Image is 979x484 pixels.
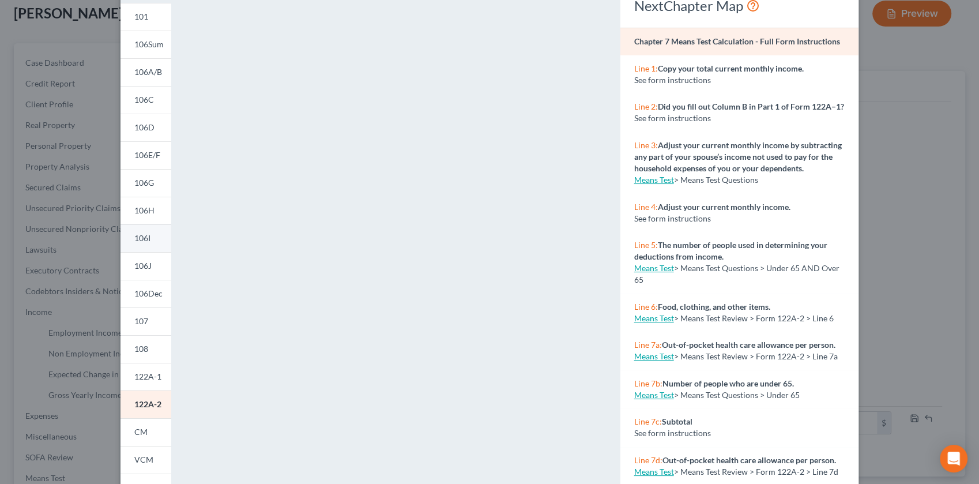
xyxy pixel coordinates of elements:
a: Means Test [634,313,674,323]
span: Line 5: [634,240,658,250]
span: See form instructions [634,428,711,438]
a: 108 [121,335,171,363]
a: 107 [121,307,171,335]
strong: Copy your total current monthly income. [658,63,804,73]
span: 122A-1 [134,372,161,381]
strong: Out-of-pocket health care allowance per person. [662,340,835,350]
span: See form instructions [634,75,711,85]
span: 108 [134,344,148,354]
span: CM [134,427,148,437]
div: Open Intercom Messenger [940,445,967,472]
strong: The number of people used in determining your deductions from income. [634,240,827,261]
span: VCM [134,455,153,464]
span: 106J [134,261,152,271]
a: 106E/F [121,141,171,169]
a: Means Test [634,390,674,400]
a: 106D [121,114,171,141]
span: 106C [134,95,154,104]
a: Means Test [634,351,674,361]
strong: Food, clothing, and other items. [658,302,770,312]
span: Line 7d: [634,455,662,465]
span: Line 6: [634,302,658,312]
strong: Adjust your current monthly income. [658,202,790,212]
span: 107 [134,316,148,326]
a: Means Test [634,467,674,477]
a: Means Test [634,263,674,273]
span: > Means Test Questions [674,175,758,185]
span: See form instructions [634,213,711,223]
a: 106G [121,169,171,197]
a: VCM [121,446,171,474]
a: 106Sum [121,31,171,58]
a: 106Dec [121,280,171,307]
a: 106C [121,86,171,114]
span: 122A-2 [134,399,161,409]
span: 106I [134,233,150,243]
span: 106Sum [134,39,164,49]
a: 122A-1 [121,363,171,391]
a: 106H [121,197,171,224]
span: 106Dec [134,288,163,298]
span: Line 4: [634,202,658,212]
span: Line 2: [634,102,658,111]
a: 106J [121,252,171,280]
span: > Means Test Questions > Under 65 [674,390,800,400]
strong: Subtotal [662,417,692,426]
span: Line 7a: [634,340,662,350]
strong: Chapter 7 Means Test Calculation - Full Form Instructions [634,36,840,46]
strong: Out-of-pocket health care allowance per person. [662,455,836,465]
span: > Means Test Review > Form 122A-2 > Line 7d [674,467,838,477]
span: 106D [134,122,155,132]
span: Line 1: [634,63,658,73]
span: Line 7b: [634,378,662,388]
strong: Did you fill out Column B in Part 1 of Form 122A–1? [658,102,844,111]
span: 106H [134,205,155,215]
span: 106E/F [134,150,160,160]
span: Line 3: [634,140,658,150]
span: 106A/B [134,67,162,77]
a: 122A-2 [121,391,171,418]
span: Line 7c: [634,417,662,426]
span: > Means Test Review > Form 122A-2 > Line 6 [674,313,834,323]
strong: Adjust your current monthly income by subtracting any part of your spouse’s income not used to pa... [634,140,842,173]
a: 106I [121,224,171,252]
span: 101 [134,12,148,21]
span: See form instructions [634,113,711,123]
strong: Number of people who are under 65. [662,378,794,388]
a: 106A/B [121,58,171,86]
a: 101 [121,3,171,31]
span: 106G [134,178,154,187]
span: > Means Test Review > Form 122A-2 > Line 7a [674,351,838,361]
a: CM [121,418,171,446]
a: Means Test [634,175,674,185]
span: > Means Test Questions > Under 65 AND Over 65 [634,263,839,284]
